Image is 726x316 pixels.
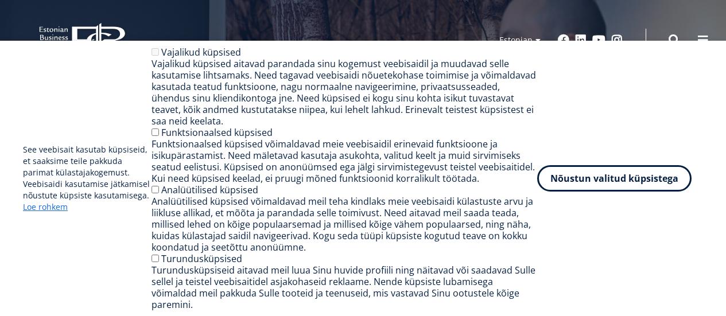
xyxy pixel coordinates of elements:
label: Vajalikud küpsised [161,46,241,58]
div: Vajalikud küpsised aitavad parandada sinu kogemust veebisaidil ja muudavad selle kasutamise lihts... [152,58,538,127]
label: Turundusküpsised [161,252,242,265]
a: Instagram [611,34,623,46]
a: Facebook [558,34,569,46]
p: See veebisait kasutab küpsiseid, et saaksime teile pakkuda parimat külastajakogemust. Veebisaidi ... [23,144,152,213]
a: Youtube [592,34,605,46]
a: Loe rohkem [23,201,68,213]
button: Nõustun valitud küpsistega [537,165,692,192]
label: Analüütilised küpsised [161,184,258,196]
div: Turundusküpsiseid aitavad meil luua Sinu huvide profiili ning näitavad või saadavad Sulle sellel ... [152,264,538,310]
a: Linkedin [575,34,587,46]
div: Funktsionaalsed küpsised võimaldavad meie veebisaidil erinevaid funktsioone ja isikupärastamist. ... [152,138,538,184]
div: Analüütilised küpsised võimaldavad meil teha kindlaks meie veebisaidi külastuste arvu ja liikluse... [152,196,538,253]
label: Funktsionaalsed küpsised [161,126,273,139]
